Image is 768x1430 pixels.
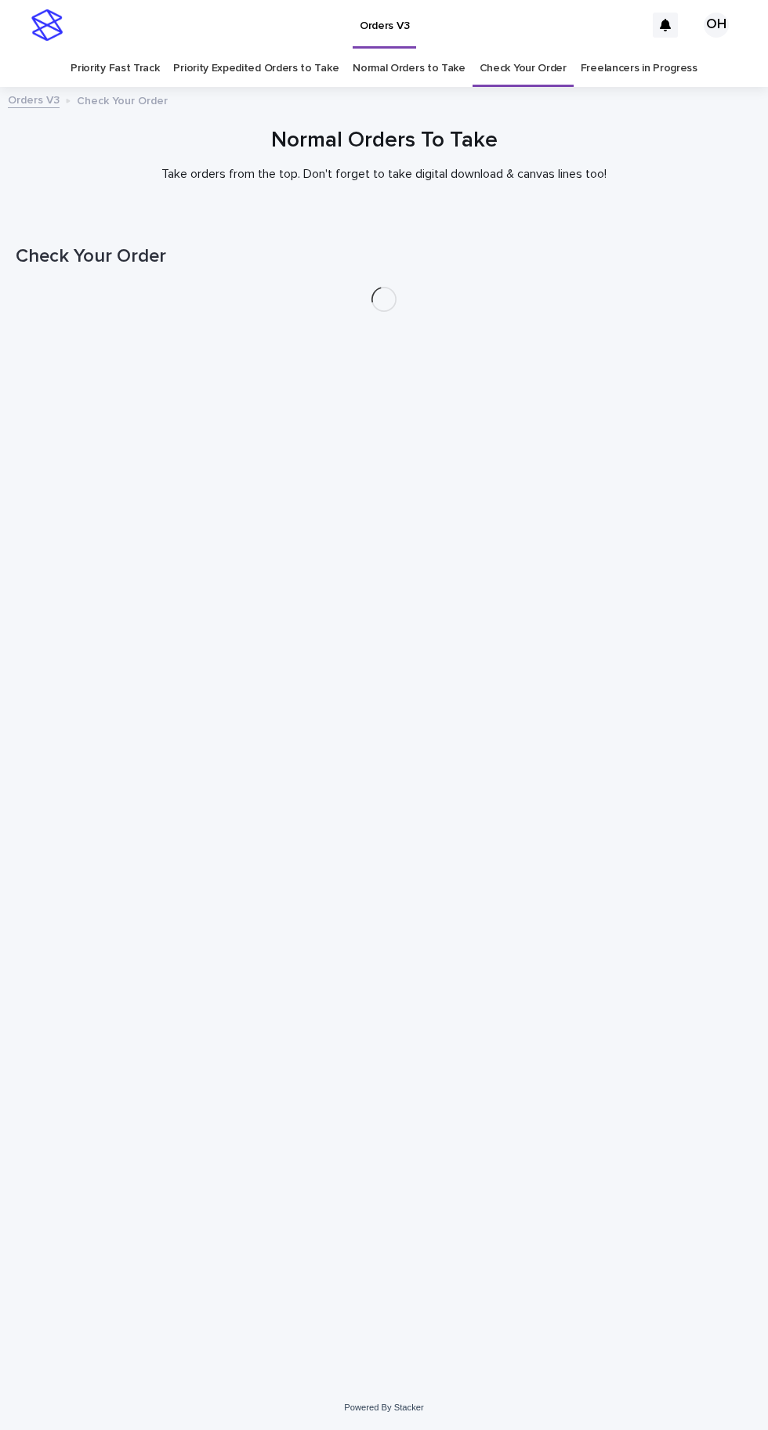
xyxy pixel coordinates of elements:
[77,91,168,108] p: Check Your Order
[71,167,697,182] p: Take orders from the top. Don't forget to take digital download & canvas lines too!
[344,1403,423,1412] a: Powered By Stacker
[16,245,752,268] h1: Check Your Order
[480,50,567,87] a: Check Your Order
[8,90,60,108] a: Orders V3
[173,50,339,87] a: Priority Expedited Orders to Take
[16,128,752,154] h1: Normal Orders To Take
[581,50,697,87] a: Freelancers in Progress
[704,13,729,38] div: OH
[353,50,466,87] a: Normal Orders to Take
[71,50,159,87] a: Priority Fast Track
[31,9,63,41] img: stacker-logo-s-only.png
